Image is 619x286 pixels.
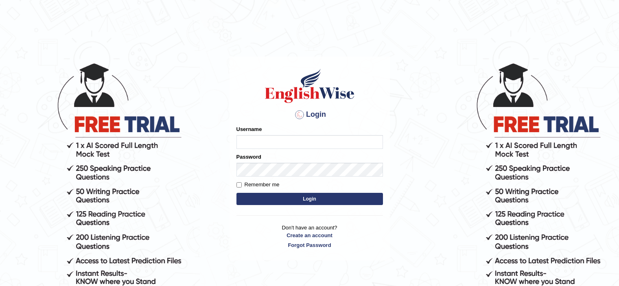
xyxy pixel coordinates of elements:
[236,182,242,188] input: Remember me
[236,125,262,133] label: Username
[236,108,383,121] h4: Login
[236,231,383,239] a: Create an account
[236,153,261,161] label: Password
[236,241,383,249] a: Forgot Password
[263,68,356,104] img: Logo of English Wise sign in for intelligent practice with AI
[236,181,280,189] label: Remember me
[236,224,383,249] p: Don't have an account?
[236,193,383,205] button: Login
